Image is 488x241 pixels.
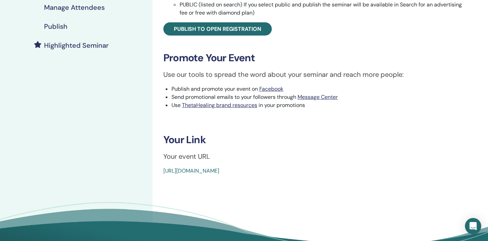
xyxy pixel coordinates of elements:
a: ThetaHealing brand resources [182,102,257,109]
li: Send promotional emails to your followers through [171,93,467,101]
a: Message Center [298,93,338,101]
span: Publish to open registration [174,25,261,32]
li: PUBLIC (listed on search) If you select public and publish the seminar will be available in Searc... [180,1,467,17]
li: Use in your promotions [171,101,467,109]
div: Open Intercom Messenger [465,218,481,234]
h3: Promote Your Event [163,52,467,64]
h3: Your Link [163,134,467,146]
a: [URL][DOMAIN_NAME] [163,167,219,174]
p: Your event URL [163,151,467,161]
p: Use our tools to spread the word about your seminar and reach more people: [163,69,467,80]
h4: Highlighted Seminar [44,41,109,49]
h4: Manage Attendees [44,3,105,12]
a: Publish to open registration [163,22,272,36]
a: Facebook [259,85,283,92]
h4: Publish [44,22,67,30]
li: Publish and promote your event on [171,85,467,93]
